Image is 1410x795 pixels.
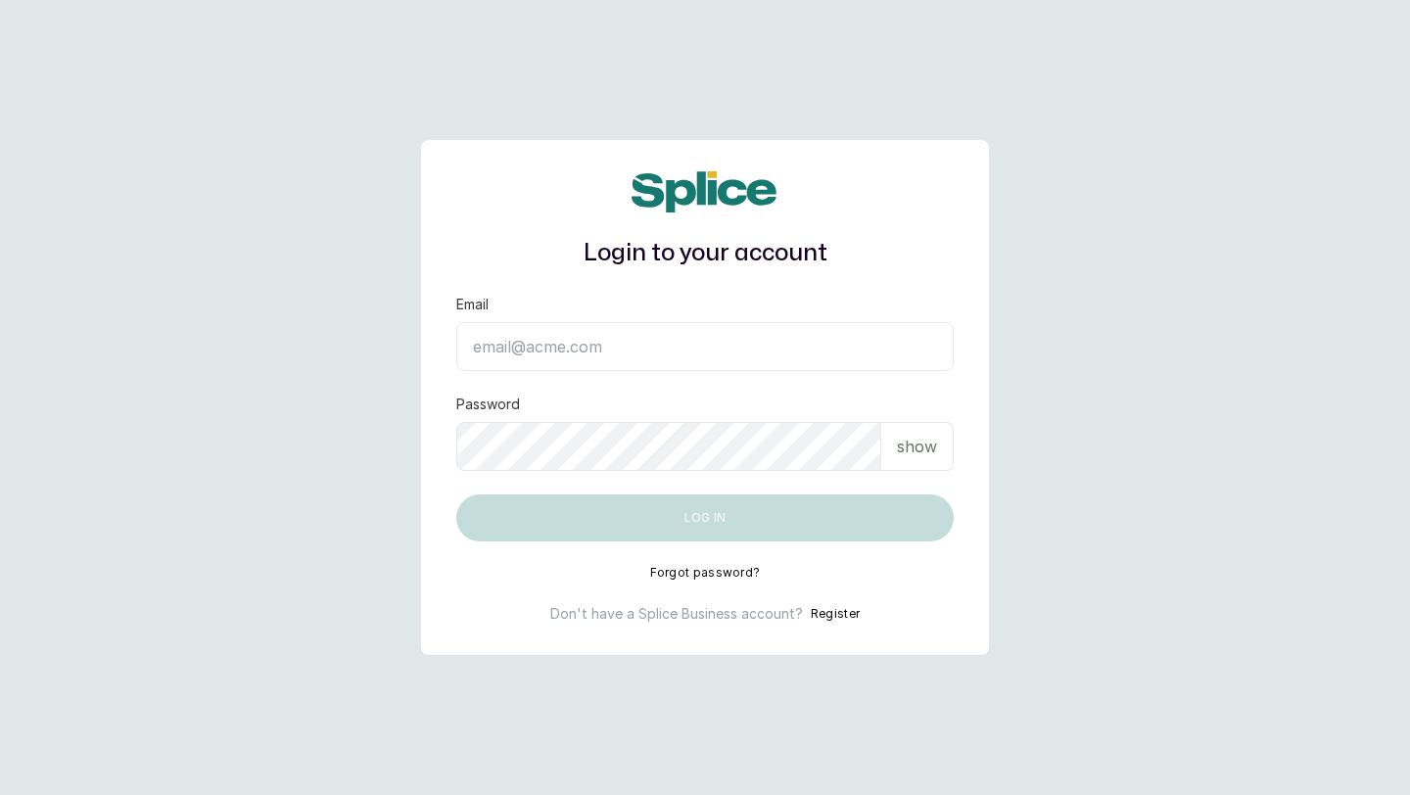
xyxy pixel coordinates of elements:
button: Register [811,604,860,624]
h1: Login to your account [456,236,954,271]
button: Forgot password? [650,565,761,581]
button: Log in [456,494,954,541]
label: Email [456,295,489,314]
p: Don't have a Splice Business account? [550,604,803,624]
input: email@acme.com [456,322,954,371]
label: Password [456,395,520,414]
p: show [897,435,937,458]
